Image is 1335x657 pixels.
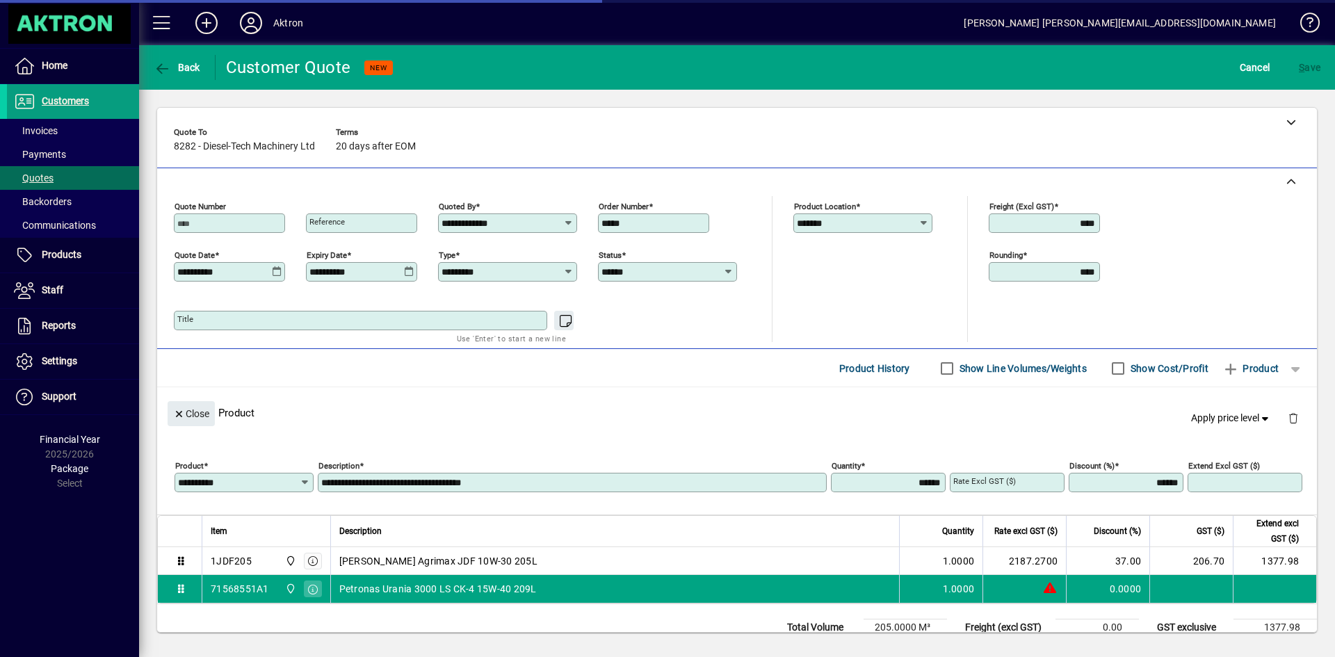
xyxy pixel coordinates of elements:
span: Product History [839,357,910,380]
div: Customer Quote [226,56,351,79]
button: Add [184,10,229,35]
button: Profile [229,10,273,35]
a: Backorders [7,190,139,213]
a: Staff [7,273,139,308]
mat-label: Discount (%) [1069,461,1115,471]
td: Freight (excl GST) [958,619,1055,636]
mat-label: Quoted by [439,202,476,211]
div: 2187.2700 [992,554,1058,568]
td: GST exclusive [1150,619,1233,636]
app-page-header-button: Close [164,407,218,419]
span: Customers [42,95,89,106]
div: Aktron [273,12,303,34]
td: 0.00 [1055,619,1139,636]
div: [PERSON_NAME] [PERSON_NAME][EMAIL_ADDRESS][DOMAIN_NAME] [964,12,1276,34]
span: S [1299,62,1304,73]
a: Home [7,49,139,83]
span: Product [1222,357,1279,380]
span: Back [154,62,200,73]
mat-label: Order number [599,202,649,211]
td: 206.70 [1149,547,1233,575]
span: Discount (%) [1094,524,1141,539]
mat-label: Quantity [832,461,861,471]
span: Quantity [942,524,974,539]
button: Apply price level [1186,406,1277,431]
app-page-header-button: Delete [1277,412,1310,424]
span: Rate excl GST ($) [994,524,1058,539]
a: Products [7,238,139,273]
a: Reports [7,309,139,343]
td: 37.00 [1066,547,1149,575]
label: Show Line Volumes/Weights [957,362,1087,375]
span: 1.0000 [943,582,975,596]
mat-label: Quote number [175,202,226,211]
span: 20 days after EOM [336,141,416,152]
button: Delete [1277,401,1310,435]
a: Payments [7,143,139,166]
mat-label: Product location [794,202,856,211]
mat-label: Quote date [175,250,215,260]
app-page-header-button: Back [139,55,216,80]
td: 0.0000 [1066,575,1149,603]
mat-label: Status [599,250,622,260]
span: Staff [42,284,63,295]
mat-label: Freight (excl GST) [989,202,1054,211]
button: Save [1295,55,1324,80]
span: Apply price level [1191,411,1272,425]
span: GST ($) [1197,524,1224,539]
div: 1JDF205 [211,554,252,568]
a: Quotes [7,166,139,190]
td: 1377.98 [1233,619,1317,636]
span: Support [42,391,76,402]
button: Product [1215,356,1286,381]
span: Reports [42,320,76,331]
span: Central [282,553,298,569]
a: Settings [7,344,139,379]
button: Close [168,401,215,426]
td: 205.0000 M³ [864,619,947,636]
mat-label: Extend excl GST ($) [1188,461,1260,471]
span: Package [51,463,88,474]
span: Backorders [14,196,72,207]
span: Settings [42,355,77,366]
span: Home [42,60,67,71]
mat-label: Expiry date [307,250,347,260]
span: Payments [14,149,66,160]
mat-label: Product [175,461,204,471]
div: Product [157,387,1317,438]
span: 8282 - Diesel-Tech Machinery Ltd [174,141,315,152]
span: Financial Year [40,434,100,445]
mat-label: Description [318,461,359,471]
span: Description [339,524,382,539]
span: Central [282,581,298,597]
mat-label: Type [439,250,455,260]
span: Communications [14,220,96,231]
mat-label: Reference [309,217,345,227]
td: 1377.98 [1233,547,1316,575]
span: Petronas Urania 3000 LS CK-4 15W-40 209L [339,582,537,596]
a: Knowledge Base [1290,3,1318,48]
span: ave [1299,56,1320,79]
mat-label: Rounding [989,250,1023,260]
span: Invoices [14,125,58,136]
mat-label: Rate excl GST ($) [953,476,1016,486]
label: Show Cost/Profit [1128,362,1208,375]
a: Communications [7,213,139,237]
button: Back [150,55,204,80]
span: Item [211,524,227,539]
mat-hint: Use 'Enter' to start a new line [457,330,566,346]
span: [PERSON_NAME] Agrimax JDF 10W-30 205L [339,554,537,568]
span: Close [173,403,209,425]
span: Products [42,249,81,260]
span: Cancel [1240,56,1270,79]
button: Cancel [1236,55,1274,80]
span: Extend excl GST ($) [1242,516,1299,546]
span: 1.0000 [943,554,975,568]
div: 71568551A1 [211,582,269,596]
span: Quotes [14,172,54,184]
mat-label: Title [177,314,193,324]
td: Total Volume [780,619,864,636]
button: Product History [834,356,916,381]
a: Invoices [7,119,139,143]
span: NEW [370,63,387,72]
